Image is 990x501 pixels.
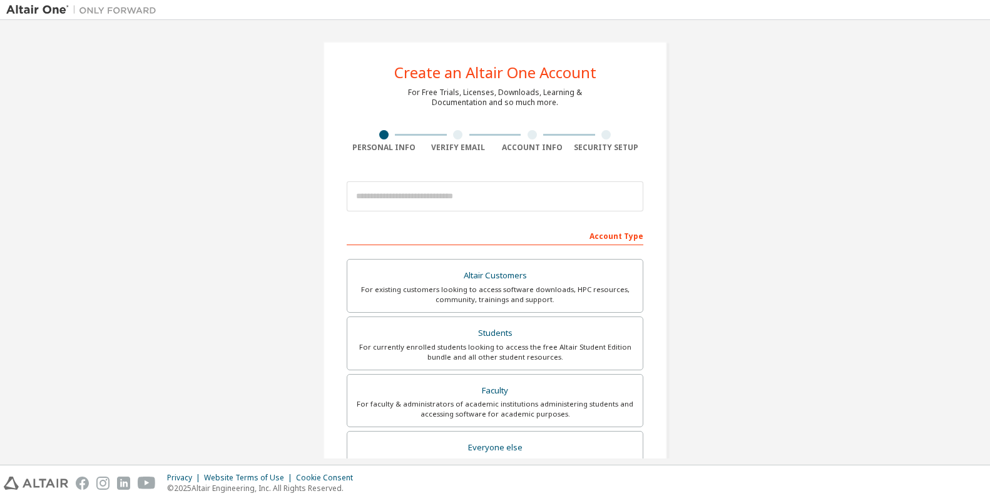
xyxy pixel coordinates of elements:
[421,143,496,153] div: Verify Email
[394,65,596,80] div: Create an Altair One Account
[355,285,635,305] div: For existing customers looking to access software downloads, HPC resources, community, trainings ...
[355,399,635,419] div: For faculty & administrators of academic institutions administering students and accessing softwa...
[204,473,296,483] div: Website Terms of Use
[6,4,163,16] img: Altair One
[355,382,635,400] div: Faculty
[138,477,156,490] img: youtube.svg
[355,439,635,457] div: Everyone else
[355,342,635,362] div: For currently enrolled students looking to access the free Altair Student Edition bundle and all ...
[117,477,130,490] img: linkedin.svg
[296,473,360,483] div: Cookie Consent
[347,225,643,245] div: Account Type
[347,143,421,153] div: Personal Info
[96,477,110,490] img: instagram.svg
[4,477,68,490] img: altair_logo.svg
[355,325,635,342] div: Students
[355,457,635,477] div: For individuals, businesses and everyone else looking to try Altair software and explore our prod...
[495,143,569,153] div: Account Info
[167,473,204,483] div: Privacy
[408,88,582,108] div: For Free Trials, Licenses, Downloads, Learning & Documentation and so much more.
[355,267,635,285] div: Altair Customers
[569,143,644,153] div: Security Setup
[167,483,360,493] p: © 2025 Altair Engineering, Inc. All Rights Reserved.
[76,477,89,490] img: facebook.svg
